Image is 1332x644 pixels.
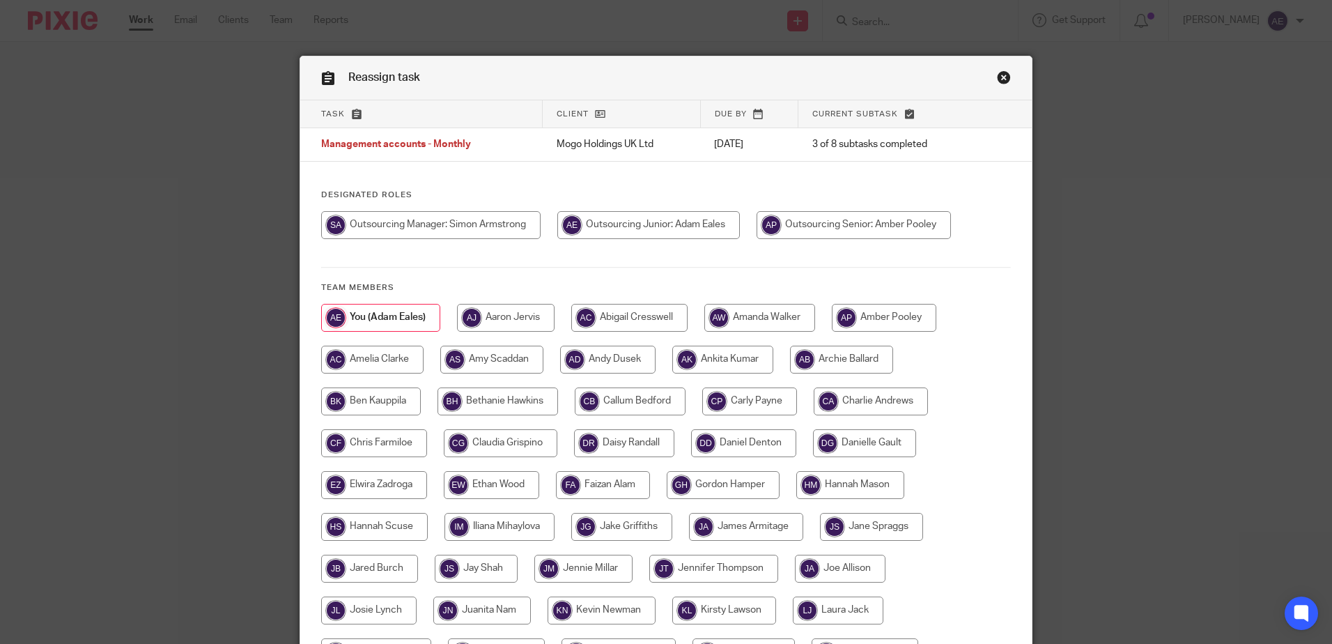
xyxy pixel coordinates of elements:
[812,110,898,118] span: Current subtask
[714,137,784,151] p: [DATE]
[321,110,345,118] span: Task
[348,72,420,83] span: Reassign task
[715,110,747,118] span: Due by
[321,190,1011,201] h4: Designated Roles
[557,137,686,151] p: Mogo Holdings UK Ltd
[321,282,1011,293] h4: Team members
[798,128,979,162] td: 3 of 8 subtasks completed
[557,110,589,118] span: Client
[997,70,1011,89] a: Close this dialog window
[321,140,471,150] span: Management accounts - Monthly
